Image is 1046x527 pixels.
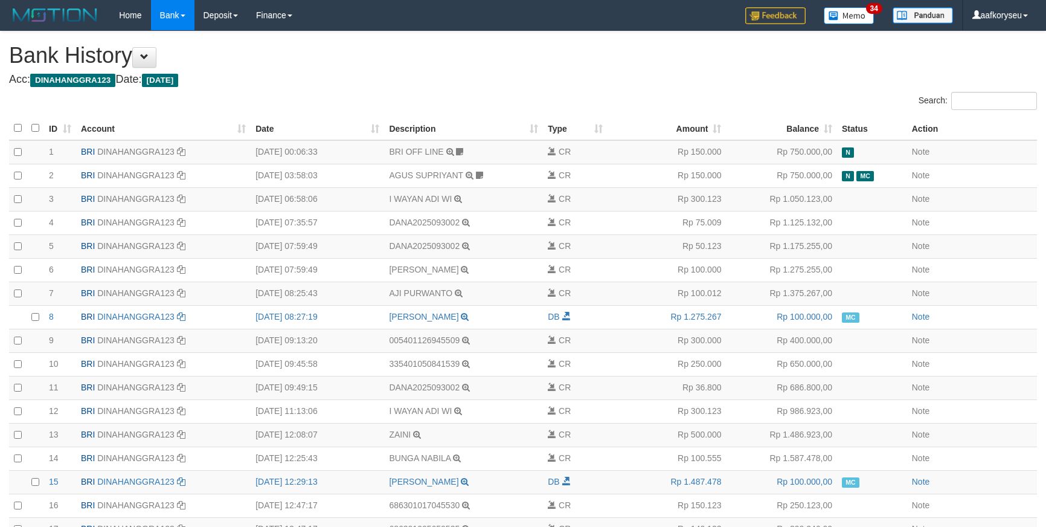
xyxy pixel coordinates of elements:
span: CR [559,241,571,251]
span: Manually Checked by: aafFelly [842,312,859,323]
a: Note [912,170,930,180]
td: Rp 75.009 [608,211,727,234]
span: DINAHANGGRA123 [30,74,115,87]
span: 16 [49,500,59,510]
span: 4 [49,218,54,227]
td: [DATE] 00:06:33 [251,140,384,164]
span: BRI [81,383,95,392]
span: CR [559,430,571,439]
span: CR [559,288,571,298]
span: CR [559,359,571,369]
td: [DATE] 11:13:06 [251,399,384,423]
a: Note [912,335,930,345]
th: Date: activate to sort column ascending [251,117,384,140]
input: Search: [951,92,1037,110]
td: Rp 1.587.478,00 [726,447,837,470]
span: 14 [49,453,59,463]
td: [DATE] 09:45:58 [251,352,384,376]
span: BRI [81,288,95,298]
span: 34 [866,3,882,14]
td: [DATE] 09:13:20 [251,329,384,352]
a: Copy DINAHANGGRA123 to clipboard [177,194,185,204]
a: ZAINI [389,430,411,439]
a: Copy DINAHANGGRA123 to clipboard [177,500,185,510]
span: 13 [49,430,59,439]
span: BRI [81,359,95,369]
span: BRI [81,170,95,180]
span: 6 [49,265,54,274]
td: Rp 1.125.132,00 [726,211,837,234]
a: DINAHANGGRA123 [97,477,175,487]
a: DINAHANGGRA123 [97,406,175,416]
a: Note [912,265,930,274]
td: Rp 986.923,00 [726,399,837,423]
a: Copy DINAHANGGRA123 to clipboard [177,241,185,251]
td: [DATE] 08:25:43 [251,282,384,305]
a: Note [912,241,930,251]
a: Note [912,312,930,322]
th: Action [907,117,1037,140]
td: Rp 300.123 [608,187,727,211]
img: Button%20Memo.svg [824,7,874,24]
td: [DATE] 12:25:43 [251,447,384,470]
span: BRI [81,500,95,510]
td: Rp 150.123 [608,494,727,517]
span: BRI [81,147,95,157]
td: Rp 100.555 [608,447,727,470]
a: Copy DINAHANGGRA123 to clipboard [177,312,185,322]
a: Copy DINAHANGGRA123 to clipboard [177,218,185,227]
a: Copy DINAHANGGRA123 to clipboard [177,383,185,392]
span: BRI [81,312,95,322]
a: AGUS SUPRIYANT [389,170,463,180]
span: CR [559,147,571,157]
th: Description: activate to sort column ascending [384,117,543,140]
a: I WAYAN ADI WI [389,406,452,416]
a: Note [912,218,930,227]
h1: Bank History [9,44,1037,68]
td: [DATE] 12:08:07 [251,423,384,447]
a: DINAHANGGRA123 [97,218,175,227]
td: Rp 150.000 [608,164,727,187]
th: ID: activate to sort column ascending [44,117,76,140]
span: CR [559,194,571,204]
span: CR [559,406,571,416]
a: BUNGA NABILA [389,453,451,463]
a: Copy DINAHANGGRA123 to clipboard [177,359,185,369]
td: [DATE] 12:29:13 [251,470,384,494]
a: DINAHANGGRA123 [97,312,175,322]
a: Copy DINAHANGGRA123 to clipboard [177,406,185,416]
th: Type: activate to sort column ascending [543,117,608,140]
span: DB [548,312,559,322]
a: Note [912,500,930,510]
img: panduan.png [893,7,953,24]
td: Rp 750.000,00 [726,164,837,187]
a: DINAHANGGRA123 [97,430,175,439]
a: Copy DINAHANGGRA123 to clipboard [177,288,185,298]
td: Rp 400.000,00 [726,329,837,352]
span: 10 [49,359,59,369]
td: Rp 1.175.255,00 [726,234,837,258]
a: DINAHANGGRA123 [97,288,175,298]
td: Rp 1.275.267 [608,305,727,329]
span: [DATE] [142,74,179,87]
span: 5 [49,241,54,251]
th: Balance: activate to sort column ascending [726,117,837,140]
td: Rp 100.000,00 [726,305,837,329]
span: BRI [81,453,95,463]
a: DANA2025093002 [389,218,460,227]
a: 335401050841539 [389,359,460,369]
a: Note [912,147,930,157]
span: Manually Checked by: aafGavi [842,477,859,488]
span: DB [548,477,559,487]
span: 9 [49,335,54,345]
span: 1 [49,147,54,157]
span: BRI [81,430,95,439]
span: BRI [81,335,95,345]
a: DANA2025093002 [389,241,460,251]
a: DANA2025093002 [389,383,460,392]
td: [DATE] 03:58:03 [251,164,384,187]
span: Has Note [842,147,854,158]
a: [PERSON_NAME] [389,477,458,487]
td: [DATE] 06:58:06 [251,187,384,211]
a: Note [912,359,930,369]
